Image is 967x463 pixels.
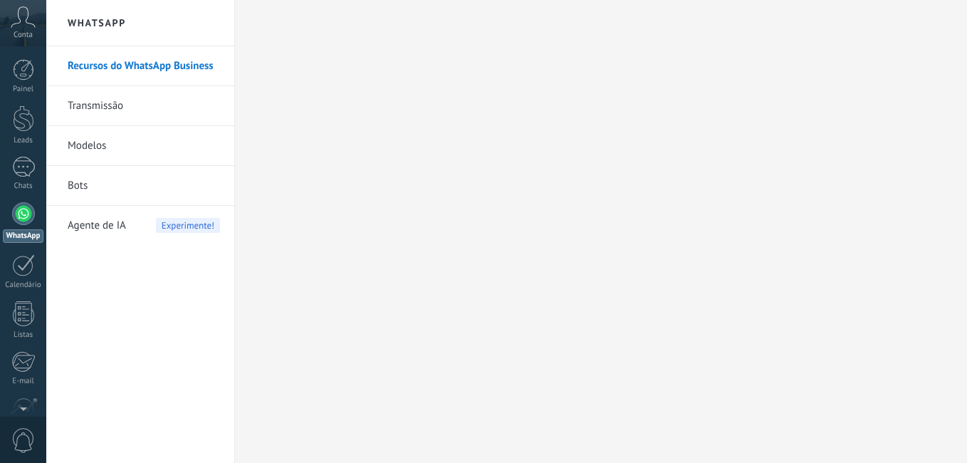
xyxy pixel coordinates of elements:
[68,46,220,86] a: Recursos do WhatsApp Business
[156,218,220,233] span: Experimente!
[3,377,44,386] div: E-mail
[3,229,43,243] div: WhatsApp
[46,126,234,166] li: Modelos
[68,166,220,206] a: Bots
[46,46,234,86] li: Recursos do WhatsApp Business
[3,85,44,94] div: Painel
[68,206,220,246] a: Agente de IAExperimente!
[68,206,126,246] span: Agente de IA
[46,206,234,245] li: Agente de IA
[3,182,44,191] div: Chats
[46,86,234,126] li: Transmissão
[14,31,33,40] span: Conta
[3,281,44,290] div: Calendário
[68,86,220,126] a: Transmissão
[3,331,44,340] div: Listas
[3,136,44,145] div: Leads
[68,126,220,166] a: Modelos
[46,166,234,206] li: Bots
